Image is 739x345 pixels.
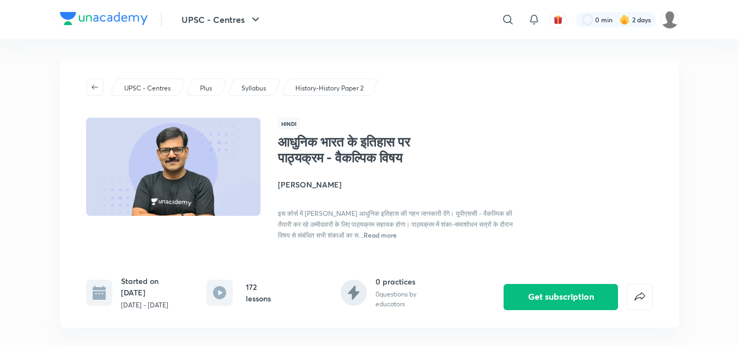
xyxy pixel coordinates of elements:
h6: 172 lessons [246,281,283,304]
button: Get subscription [504,284,618,310]
p: [DATE] - [DATE] [121,300,185,310]
p: History-History Paper 2 [295,83,364,93]
button: UPSC - Centres [175,9,269,31]
img: Thumbnail [84,117,262,217]
span: इस कोर्स में [PERSON_NAME] आधुनिक इतिहास की गहन जानकारी देंगे। यूपीएससी - वैकल्पिक की तैयारी कर र... [278,209,513,239]
a: History-History Paper 2 [294,83,366,93]
img: amit tripathi [661,10,679,29]
p: UPSC - Centres [124,83,171,93]
p: 0 questions by educators [375,289,447,309]
img: Company Logo [60,12,148,25]
a: UPSC - Centres [123,83,173,93]
button: avatar [549,11,567,28]
a: Company Logo [60,12,148,28]
a: Plus [198,83,214,93]
p: Plus [200,83,212,93]
a: Syllabus [240,83,268,93]
p: Syllabus [241,83,266,93]
span: Hindi [278,118,300,130]
h6: Started on [DATE] [121,275,185,298]
span: Read more [364,231,397,239]
h6: 0 practices [375,276,447,287]
button: false [627,284,653,310]
img: avatar [553,15,563,25]
h4: [PERSON_NAME] [278,179,522,190]
img: streak [619,14,630,25]
h1: आधुनिक भारत के इतिहास पर पाठ्यक्रम - वैकल्पिक विषय [278,134,456,166]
